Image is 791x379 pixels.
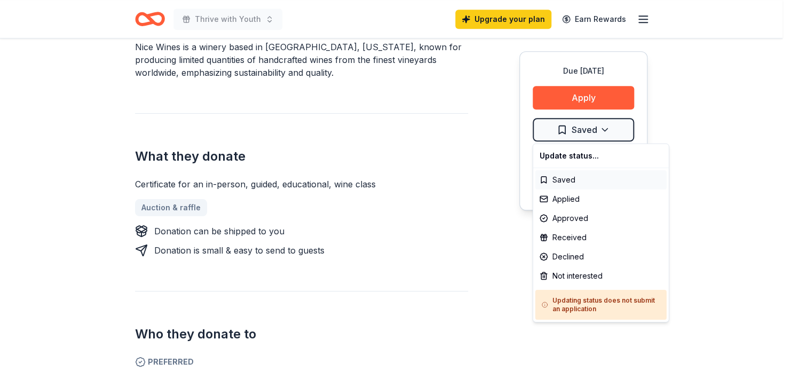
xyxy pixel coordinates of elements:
div: Applied [535,189,667,209]
div: Declined [535,247,667,266]
div: Saved [535,170,667,189]
div: Approved [535,209,667,228]
div: Received [535,228,667,247]
h5: Updating status does not submit an application [542,296,660,313]
div: Update status... [535,146,667,165]
div: Not interested [535,266,667,286]
span: Thrive with Youth [195,13,261,26]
